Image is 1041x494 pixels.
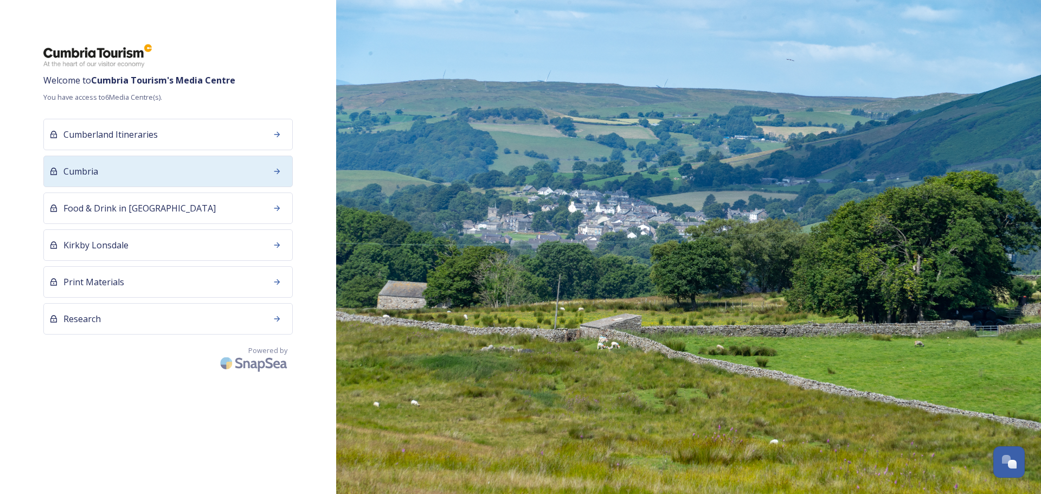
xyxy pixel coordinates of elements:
[248,345,287,356] span: Powered by
[63,202,216,215] span: Food & Drink in [GEOGRAPHIC_DATA]
[63,165,98,178] span: Cumbria
[43,229,293,266] a: Kirkby Lonsdale
[43,43,152,68] img: ct_logo.png
[993,446,1025,478] button: Open Chat
[63,275,124,288] span: Print Materials
[43,266,293,303] a: Print Materials
[43,303,293,340] a: Research
[63,239,128,252] span: Kirkby Lonsdale
[43,156,293,193] a: Cumbria
[43,193,293,229] a: Food & Drink in [GEOGRAPHIC_DATA]
[63,312,101,325] span: Research
[43,74,293,87] span: Welcome to
[91,74,235,86] strong: Cumbria Tourism 's Media Centre
[43,92,293,102] span: You have access to 6 Media Centre(s).
[43,119,293,156] a: Cumberland Itineraries
[217,350,293,376] img: SnapSea Logo
[63,128,158,141] span: Cumberland Itineraries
